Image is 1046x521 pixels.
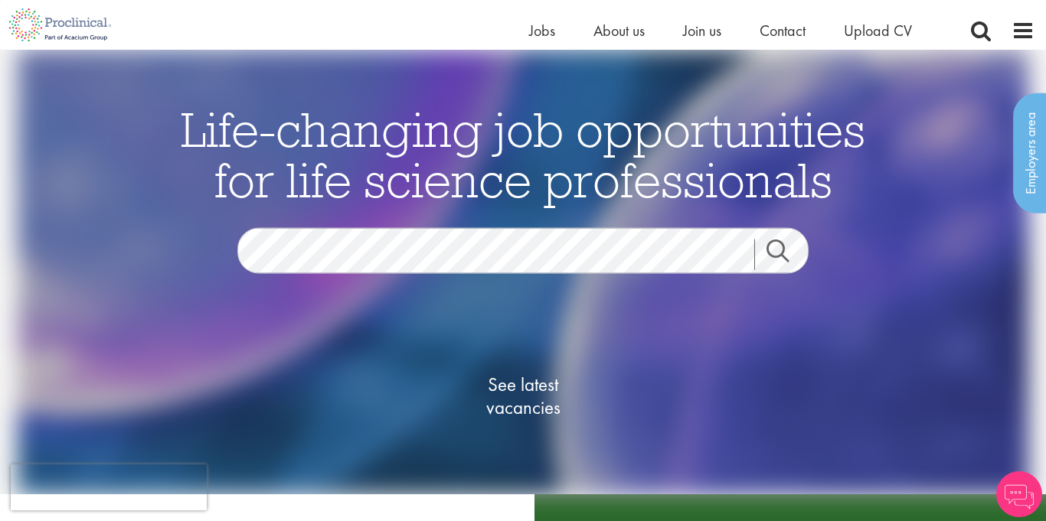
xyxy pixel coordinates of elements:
[996,471,1042,517] img: Chatbot
[593,21,645,41] a: About us
[181,98,865,210] span: Life-changing job opportunities for life science professionals
[11,464,207,510] iframe: reCAPTCHA
[18,50,1028,494] img: candidate home
[446,311,600,480] a: See latestvacancies
[844,21,912,41] a: Upload CV
[754,239,820,269] a: Job search submit button
[529,21,555,41] a: Jobs
[683,21,721,41] a: Join us
[446,373,600,418] span: See latest vacancies
[760,21,806,41] a: Contact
